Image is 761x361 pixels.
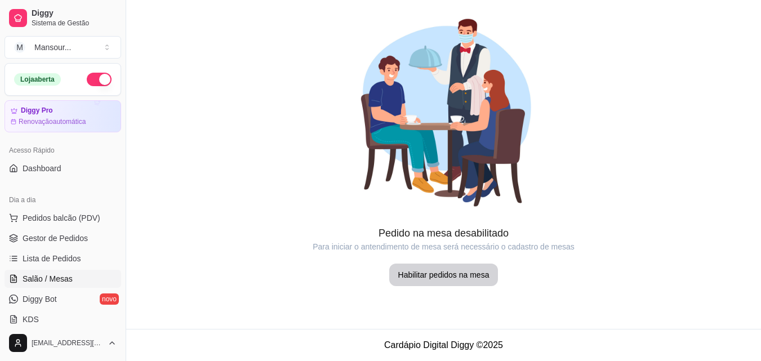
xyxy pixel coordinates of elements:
span: Diggy Bot [23,293,57,305]
div: Dia a dia [5,191,121,209]
div: Loja aberta [14,73,61,86]
a: KDS [5,310,121,328]
a: Dashboard [5,159,121,177]
span: M [14,42,25,53]
a: Diggy Botnovo [5,290,121,308]
article: Para iniciar o antendimento de mesa será necessário o cadastro de mesas [126,241,761,252]
a: DiggySistema de Gestão [5,5,121,32]
div: Mansour ... [34,42,71,53]
article: Diggy Pro [21,106,53,115]
span: Diggy [32,8,117,19]
span: Lista de Pedidos [23,253,81,264]
div: Acesso Rápido [5,141,121,159]
article: Renovação automática [19,117,86,126]
span: Sistema de Gestão [32,19,117,28]
a: Gestor de Pedidos [5,229,121,247]
span: Dashboard [23,163,61,174]
span: Gestor de Pedidos [23,233,88,244]
span: Salão / Mesas [23,273,73,284]
button: Alterar Status [87,73,112,86]
a: Salão / Mesas [5,270,121,288]
span: [EMAIL_ADDRESS][DOMAIN_NAME] [32,338,103,347]
button: [EMAIL_ADDRESS][DOMAIN_NAME] [5,329,121,356]
footer: Cardápio Digital Diggy © 2025 [126,329,761,361]
a: Lista de Pedidos [5,249,121,268]
a: Diggy ProRenovaçãoautomática [5,100,121,132]
span: Pedidos balcão (PDV) [23,212,100,224]
button: Pedidos balcão (PDV) [5,209,121,227]
button: Habilitar pedidos na mesa [389,264,499,286]
span: KDS [23,314,39,325]
article: Pedido na mesa desabilitado [126,225,761,241]
button: Select a team [5,36,121,59]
